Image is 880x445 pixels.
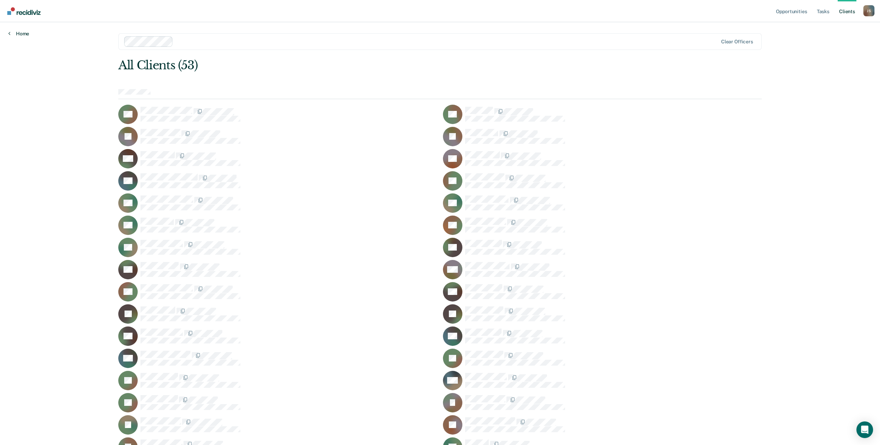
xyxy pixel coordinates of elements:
div: J S [863,5,874,16]
img: Recidiviz [7,7,41,15]
a: Home [8,30,29,37]
div: Open Intercom Messenger [856,421,873,438]
div: All Clients (53) [118,58,633,72]
div: Clear officers [721,39,753,45]
button: Profile dropdown button [863,5,874,16]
